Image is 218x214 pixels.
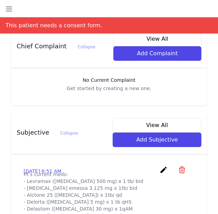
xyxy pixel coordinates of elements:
[17,42,95,50] h3: Chief Complaint
[113,118,201,133] button: View All
[113,46,201,61] button: Add Complaint
[6,17,102,33] div: This patient needs a consent form.
[159,169,169,175] a: create
[113,133,201,147] button: Add Subjective
[60,131,78,136] span: Collapse
[18,77,200,84] h3: No Current Complaint
[159,166,168,174] i: create
[24,168,61,175] p: [DATE] 6:51 AM
[17,128,78,137] h3: Subjective
[113,32,201,46] button: View All
[78,45,95,49] span: Collapse
[18,85,200,92] p: Get started by creating a new one.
